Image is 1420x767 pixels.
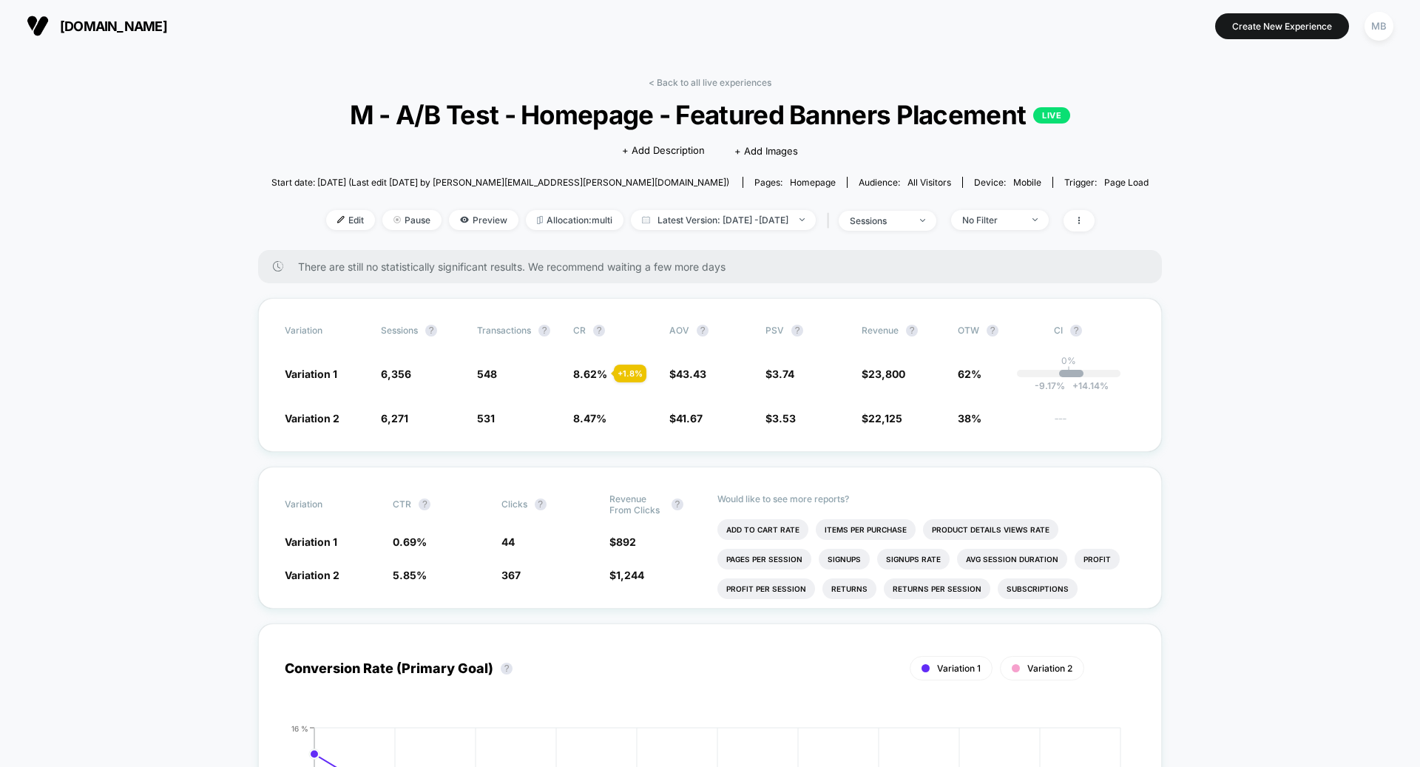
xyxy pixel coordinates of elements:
[790,177,836,188] span: homepage
[819,549,870,570] li: Signups
[1032,218,1038,221] img: end
[393,535,427,548] span: 0.69 %
[734,145,798,157] span: + Add Images
[884,578,990,599] li: Returns Per Session
[765,325,784,336] span: PSV
[816,519,916,540] li: Items Per Purchase
[669,368,706,380] span: $
[291,723,308,732] tspan: 16 %
[22,14,172,38] button: [DOMAIN_NAME]
[285,569,339,581] span: Variation 2
[676,368,706,380] span: 43.43
[717,493,1135,504] p: Would like to see more reports?
[337,216,345,223] img: edit
[285,325,366,337] span: Variation
[593,325,605,337] button: ?
[316,99,1105,130] span: M - A/B Test - Homepage - Featured Banners Placement
[1064,177,1149,188] div: Trigger:
[1013,177,1041,188] span: mobile
[298,260,1132,273] span: There are still no statistically significant results. We recommend waiting a few more days
[449,210,518,230] span: Preview
[501,535,515,548] span: 44
[642,216,650,223] img: calendar
[1070,325,1082,337] button: ?
[962,177,1052,188] span: Device:
[477,368,497,380] span: 548
[393,569,427,581] span: 5.85 %
[862,325,899,336] span: Revenue
[1365,12,1393,41] div: MB
[998,578,1078,599] li: Subscriptions
[877,549,950,570] li: Signups Rate
[906,325,918,337] button: ?
[850,215,909,226] div: sessions
[27,15,49,37] img: Visually logo
[859,177,951,188] div: Audience:
[754,177,836,188] div: Pages:
[538,325,550,337] button: ?
[1360,11,1398,41] button: MB
[537,216,543,224] img: rebalance
[672,499,683,510] button: ?
[382,210,442,230] span: Pause
[381,325,418,336] span: Sessions
[1054,414,1135,425] span: ---
[958,368,981,380] span: 62%
[957,549,1067,570] li: Avg Session Duration
[535,499,547,510] button: ?
[923,519,1058,540] li: Product Details Views Rate
[717,549,811,570] li: Pages Per Session
[614,365,646,382] div: + 1.8 %
[862,368,905,380] span: $
[772,368,794,380] span: 3.74
[60,18,167,34] span: [DOMAIN_NAME]
[1054,325,1135,337] span: CI
[1065,380,1109,391] span: 14.14 %
[962,214,1021,226] div: No Filter
[868,368,905,380] span: 23,800
[526,210,623,230] span: Allocation: multi
[868,412,902,425] span: 22,125
[907,177,951,188] span: All Visitors
[501,499,527,510] span: Clicks
[676,412,703,425] span: 41.67
[920,219,925,222] img: end
[765,412,796,425] span: $
[609,569,644,581] span: $
[987,325,998,337] button: ?
[772,412,796,425] span: 3.53
[573,368,607,380] span: 8.62 %
[285,535,337,548] span: Variation 1
[1027,663,1072,674] span: Variation 2
[477,412,495,425] span: 531
[1035,380,1065,391] span: -9.17 %
[616,535,636,548] span: 892
[1061,355,1076,366] p: 0%
[799,218,805,221] img: end
[393,216,401,223] img: end
[501,569,521,581] span: 367
[823,210,839,232] span: |
[717,578,815,599] li: Profit Per Session
[609,535,636,548] span: $
[393,499,411,510] span: CTR
[649,77,771,88] a: < Back to all live experiences
[717,519,808,540] li: Add To Cart Rate
[271,177,729,188] span: Start date: [DATE] (Last edit [DATE] by [PERSON_NAME][EMAIL_ADDRESS][PERSON_NAME][DOMAIN_NAME])
[669,412,703,425] span: $
[573,412,606,425] span: 8.47 %
[573,325,586,336] span: CR
[1067,366,1070,377] p: |
[381,412,408,425] span: 6,271
[937,663,981,674] span: Variation 1
[862,412,902,425] span: $
[285,493,366,516] span: Variation
[765,368,794,380] span: $
[1075,549,1120,570] li: Profit
[791,325,803,337] button: ?
[1072,380,1078,391] span: +
[419,499,430,510] button: ?
[326,210,375,230] span: Edit
[1104,177,1149,188] span: Page Load
[822,578,876,599] li: Returns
